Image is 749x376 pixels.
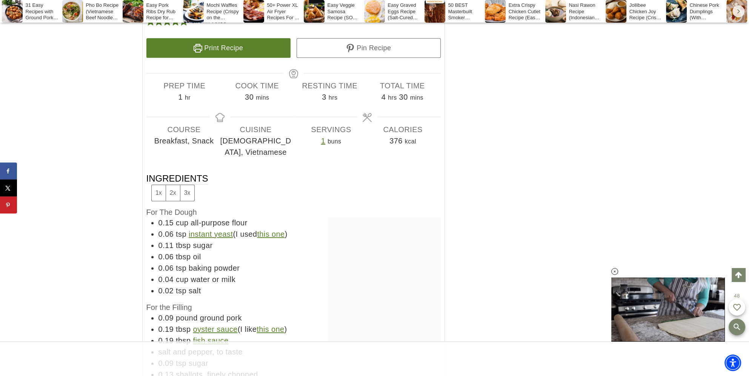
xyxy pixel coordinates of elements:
[176,241,191,250] span: tbsp
[366,80,439,91] span: Total Time
[399,93,408,101] span: 30
[158,264,174,272] span: 0.06
[237,342,512,376] iframe: Advertisement
[193,241,212,250] span: sugar
[294,80,366,91] span: Resting Time
[322,93,326,101] span: 3
[321,137,326,145] a: Adjust recipe servings
[328,138,341,145] span: buns
[245,93,254,101] span: 30
[189,230,233,238] a: instant yeast
[148,135,220,146] span: Breakfast, Snack
[257,325,284,333] a: this one
[158,275,174,284] span: 0.04
[220,124,292,135] span: Cuisine
[176,287,186,295] span: tsp
[146,208,197,216] span: For The Dough
[193,325,237,333] a: oyster sauce
[388,94,397,101] span: hrs
[158,253,174,261] span: 0.06
[158,230,174,238] span: 0.06
[193,336,228,345] a: fish sauce
[176,325,191,333] span: tbsp
[166,185,180,200] button: Adjust servings by 2x
[724,354,741,371] div: Accessibility Menu
[221,80,294,91] span: Cook Time
[367,124,439,135] span: Calories
[178,93,183,101] span: 1
[158,325,174,333] span: 0.19
[405,138,416,145] span: kcal
[146,173,208,201] span: Ingredients
[191,219,247,227] span: all-purpose flour
[732,268,745,282] a: Scroll to top
[180,185,194,200] button: Adjust servings by 3x
[152,185,166,200] button: Adjust servings by 1x
[191,275,235,284] span: water or milk
[158,314,174,322] span: 0.09
[146,303,192,311] span: For the Filling
[329,94,337,101] span: hrs
[176,275,188,284] span: cup
[193,325,287,333] span: (I like )
[189,287,201,295] span: salt
[146,38,291,58] a: Print Recipe
[176,253,191,261] span: tbsp
[176,336,191,345] span: tbsp
[176,230,186,238] span: tsp
[158,241,174,250] span: 0.11
[328,217,441,311] iframe: Advertisement
[176,219,188,227] span: cup
[297,38,441,58] a: Pin Recipe
[257,230,285,238] a: this one
[193,253,201,261] span: oil
[483,76,596,170] iframe: Advertisement
[148,80,221,91] span: Prep Time
[389,137,403,145] span: 376
[189,230,288,238] span: (I used )
[410,94,423,101] span: mins
[185,94,191,101] span: hr
[176,314,198,322] span: pound
[200,314,242,322] span: ground pork
[158,336,174,345] span: 0.19
[158,287,174,295] span: 0.02
[381,93,386,101] span: 4
[176,264,186,272] span: tsp
[220,135,292,158] span: [DEMOGRAPHIC_DATA], Vietnamese
[158,219,174,227] span: 0.15
[148,124,220,135] span: Course
[295,124,367,135] span: Servings
[256,94,269,101] span: mins
[189,264,240,272] span: baking powder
